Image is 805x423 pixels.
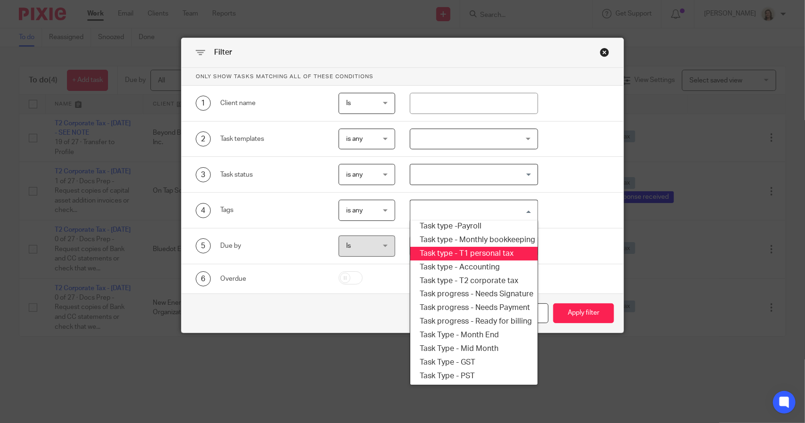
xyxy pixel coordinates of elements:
li: Task progress - Ready for billing [410,315,537,328]
span: Filter [214,49,232,56]
li: Task Type - Mid Month [410,342,537,356]
input: Search for option [411,166,532,183]
div: Due by [220,241,324,251]
li: Task type -Payroll [410,220,537,233]
span: Is [346,100,351,106]
li: Task progress - Needs Signature [410,287,537,301]
div: 3 [196,167,211,182]
div: Search for option [410,164,538,185]
div: 2 [196,131,211,146]
div: Client name [220,98,324,108]
div: 6 [196,271,211,286]
span: is any [346,171,363,178]
li: Task type - T2 corporate tax [410,274,537,288]
button: Apply filter [553,303,614,324]
input: Search for option [411,202,532,219]
div: Task status [220,170,324,179]
span: Is [346,243,351,249]
li: Task type - T1 personal tax [410,247,537,260]
div: Overdue [220,274,324,284]
div: Close this dialog window [600,48,609,57]
span: is any [346,136,363,142]
li: Task Type - GST [410,356,537,369]
div: 5 [196,238,211,253]
div: Search for option [410,200,538,221]
span: is any [346,207,363,214]
div: 1 [196,96,211,111]
li: Task Type - Month End [410,328,537,342]
div: Task templates [220,134,324,144]
li: Task type - Accounting [410,260,537,274]
p: Only show tasks matching all of these conditions [182,68,623,86]
div: Tags [220,205,324,215]
li: Task Type - PST [410,369,537,383]
li: Task progress - Needs Payment [410,301,537,315]
div: 4 [196,203,211,218]
li: Task type - Monthly bookkeeping [410,233,537,247]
